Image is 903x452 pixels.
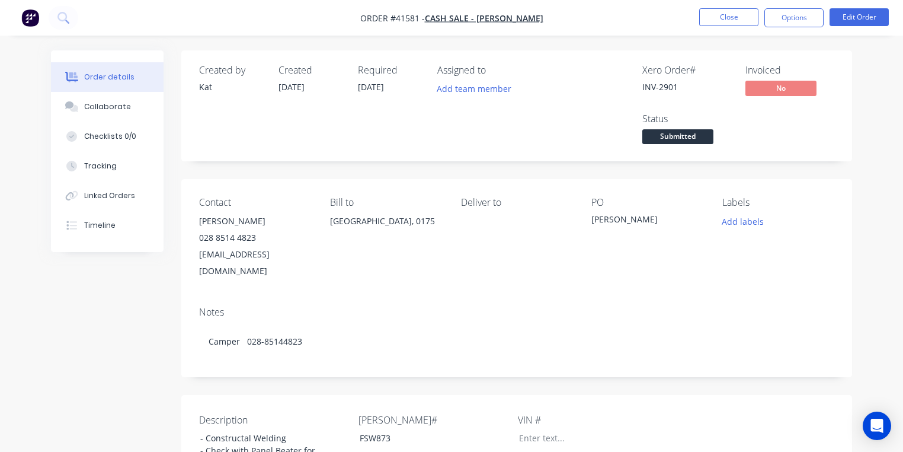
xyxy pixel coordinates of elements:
[358,65,423,76] div: Required
[199,307,834,318] div: Notes
[431,81,518,97] button: Add team member
[425,12,543,24] a: Cash Sale - [PERSON_NAME]
[360,12,425,24] span: Order #41581 -
[51,122,164,151] button: Checklists 0/0
[330,197,442,208] div: Bill to
[863,412,891,440] div: Open Intercom Messenger
[84,220,116,231] div: Timeline
[358,81,384,93] span: [DATE]
[830,8,889,26] button: Edit Order
[278,81,305,93] span: [DATE]
[199,246,311,279] div: [EMAIL_ADDRESS][DOMAIN_NAME]
[642,65,731,76] div: Xero Order #
[84,161,117,171] div: Tracking
[84,101,131,112] div: Collaborate
[699,8,758,26] button: Close
[745,81,816,96] span: No
[330,213,442,251] div: [GEOGRAPHIC_DATA], 0175
[358,413,507,427] label: [PERSON_NAME]#
[199,65,264,76] div: Created by
[642,129,713,147] button: Submitted
[84,72,135,82] div: Order details
[84,190,135,201] div: Linked Orders
[764,8,824,27] button: Options
[518,413,666,427] label: VIN #
[722,197,834,208] div: Labels
[278,65,344,76] div: Created
[591,213,703,230] div: [PERSON_NAME]
[51,92,164,122] button: Collaborate
[21,9,39,27] img: Factory
[330,213,442,230] div: [GEOGRAPHIC_DATA], 0175
[591,197,703,208] div: PO
[51,151,164,181] button: Tracking
[461,197,573,208] div: Deliver to
[350,429,498,447] div: FSW873
[199,213,311,279] div: [PERSON_NAME]028 8514 4823[EMAIL_ADDRESS][DOMAIN_NAME]
[642,113,731,125] div: Status
[199,213,311,230] div: [PERSON_NAME]
[199,230,311,246] div: 028 8514 4823
[51,62,164,92] button: Order details
[642,81,731,93] div: INV-2901
[437,65,556,76] div: Assigned to
[51,181,164,211] button: Linked Orders
[716,213,770,229] button: Add labels
[199,413,347,427] label: Description
[745,65,834,76] div: Invoiced
[84,131,136,142] div: Checklists 0/0
[199,81,264,93] div: Kat
[642,129,713,144] span: Submitted
[199,323,834,359] div: Camper 028-85144823
[437,81,518,97] button: Add team member
[199,197,311,208] div: Contact
[51,211,164,240] button: Timeline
